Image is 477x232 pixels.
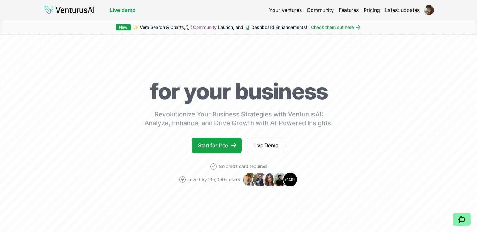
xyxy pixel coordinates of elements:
img: logo [44,5,95,15]
a: Community [193,24,217,30]
a: Latest updates [385,6,420,14]
a: Live Demo [247,138,285,153]
span: ✨ Vera Search & Charts, 💬 Launch, and 📊 Dashboard Enhancements! [133,24,307,30]
a: Features [339,6,359,14]
a: Pricing [364,6,380,14]
img: Avatar 4 [273,172,288,187]
a: Check them out here [311,24,361,30]
img: ACg8ocJtZ2RiHvt1NXSEFJ_PlmWG4SfMnVsNo8RelEHwBZrnI-jH9VzZ=s96-c [424,5,434,15]
a: Live demo [110,6,136,14]
a: Your ventures [269,6,302,14]
a: Community [307,6,334,14]
img: Avatar 3 [263,172,278,187]
div: New [116,24,131,30]
img: Avatar 2 [252,172,268,187]
img: Avatar 1 [242,172,257,187]
a: Start for free [192,138,242,153]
